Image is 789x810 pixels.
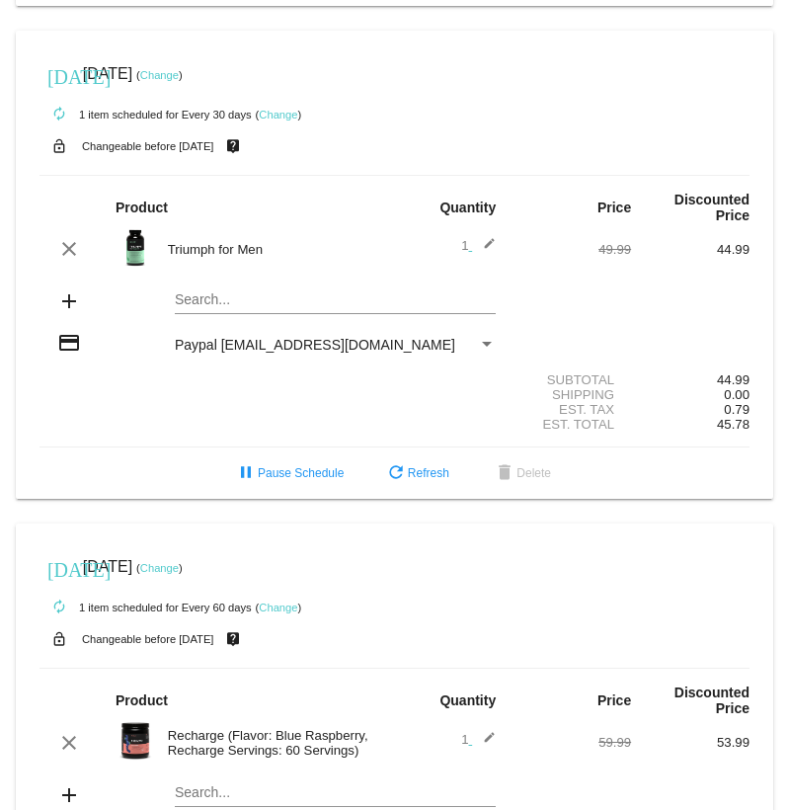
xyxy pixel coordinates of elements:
[57,731,81,755] mat-icon: clear
[218,455,359,491] button: Pause Schedule
[140,562,179,574] a: Change
[39,109,252,121] small: 1 item scheduled for Every 30 days
[221,626,245,652] mat-icon: live_help
[47,626,71,652] mat-icon: lock_open
[175,337,496,353] mat-select: Payment Method
[472,237,496,261] mat-icon: edit
[631,242,750,257] div: 44.99
[513,372,631,387] div: Subtotal
[47,556,71,580] mat-icon: [DATE]
[57,237,81,261] mat-icon: clear
[597,692,631,708] strong: Price
[158,242,395,257] div: Triumph for Men
[57,783,81,807] mat-icon: add
[47,63,71,87] mat-icon: [DATE]
[116,721,155,761] img: Recharge-60S-bottle-Image-Carousel-Blue-Raspb.png
[82,140,214,152] small: Changeable before [DATE]
[493,466,551,480] span: Delete
[259,109,297,121] a: Change
[717,417,750,432] span: 45.78
[234,462,258,486] mat-icon: pause
[175,785,496,801] input: Search...
[175,337,455,353] span: Paypal [EMAIL_ADDRESS][DOMAIN_NAME]
[724,402,750,417] span: 0.79
[477,455,567,491] button: Delete
[631,372,750,387] div: 44.99
[513,402,631,417] div: Est. Tax
[82,633,214,645] small: Changeable before [DATE]
[384,462,408,486] mat-icon: refresh
[724,387,750,402] span: 0.00
[439,200,496,215] strong: Quantity
[472,731,496,755] mat-icon: edit
[175,292,496,308] input: Search...
[674,685,750,716] strong: Discounted Price
[158,728,395,758] div: Recharge (Flavor: Blue Raspberry, Recharge Servings: 60 Servings)
[256,109,302,121] small: ( )
[47,103,71,126] mat-icon: autorenew
[597,200,631,215] strong: Price
[368,455,465,491] button: Refresh
[493,462,516,486] mat-icon: delete
[221,133,245,159] mat-icon: live_help
[116,228,155,268] img: Image-1-Triumph_carousel-front-transp.png
[461,732,496,747] span: 1
[384,466,449,480] span: Refresh
[259,602,297,613] a: Change
[513,735,631,750] div: 59.99
[57,289,81,313] mat-icon: add
[256,602,302,613] small: ( )
[39,602,252,613] small: 1 item scheduled for Every 60 days
[136,69,183,81] small: ( )
[116,200,168,215] strong: Product
[513,387,631,402] div: Shipping
[140,69,179,81] a: Change
[461,238,496,253] span: 1
[513,242,631,257] div: 49.99
[116,692,168,708] strong: Product
[439,692,496,708] strong: Quantity
[631,735,750,750] div: 53.99
[47,596,71,619] mat-icon: autorenew
[234,466,344,480] span: Pause Schedule
[47,133,71,159] mat-icon: lock_open
[513,417,631,432] div: Est. Total
[57,331,81,355] mat-icon: credit_card
[136,562,183,574] small: ( )
[674,192,750,223] strong: Discounted Price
